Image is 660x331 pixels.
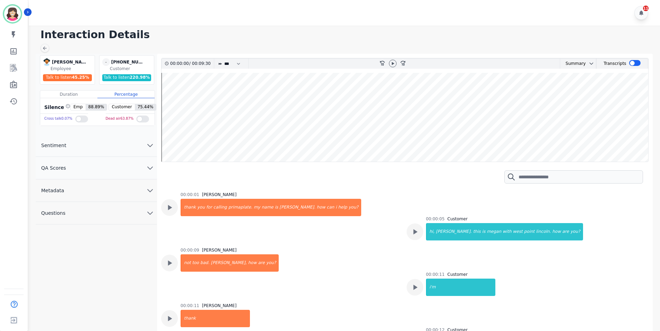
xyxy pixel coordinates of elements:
span: 88.89 % [86,104,107,110]
div: calling [213,199,228,216]
div: how [316,199,326,216]
div: 11 [643,6,649,11]
span: QA Scores [36,164,72,171]
div: for [206,199,213,216]
img: Bordered avatar [4,6,21,22]
svg: chevron down [146,209,154,217]
div: Customer [448,216,468,222]
svg: chevron down [146,141,154,150]
svg: chevron down [589,61,594,66]
span: Customer [109,104,134,110]
span: Questions [36,210,71,217]
div: can [326,199,335,216]
div: 00:00:05 [426,216,445,222]
div: Employee [51,66,93,71]
div: megan [486,223,502,240]
div: / [170,59,212,69]
div: Dead air 63.87 % [106,114,134,124]
span: Emp [71,104,86,110]
span: 45.25 % [72,75,89,80]
div: not [181,254,192,272]
div: [PERSON_NAME]. [435,223,472,240]
div: how [247,254,258,272]
div: primaplate. [228,199,253,216]
div: with [502,223,512,240]
div: [PHONE_NUMBER] [111,58,146,66]
div: 00:00:11 [181,303,199,308]
span: 220.98 % [130,75,150,80]
div: Silence [43,104,70,111]
div: bad. [200,254,210,272]
div: Customer [448,272,468,277]
div: thank [181,199,197,216]
div: this [472,223,481,240]
div: Transcripts [603,59,626,69]
button: Questions chevron down [36,202,157,224]
div: thank [181,310,250,327]
div: you? [570,223,583,240]
div: point [523,223,536,240]
div: west [512,223,523,240]
div: 00:00:01 [181,192,199,197]
span: - [102,58,110,66]
span: 75.44 % [135,104,156,110]
div: Summary [560,59,586,69]
button: chevron down [586,61,594,66]
div: how [552,223,562,240]
div: is [481,223,486,240]
div: [PERSON_NAME] [202,303,237,308]
div: are [562,223,570,240]
div: [PERSON_NAME] [202,192,237,197]
div: Percentage [97,91,155,98]
div: are [258,254,266,272]
div: hi, [427,223,435,240]
div: you [197,199,206,216]
h1: Interaction Details [41,28,653,41]
button: Sentiment chevron down [36,134,157,157]
div: 00:00:09 [181,247,199,253]
div: Duration [40,91,97,98]
div: is [274,199,279,216]
div: my [253,199,261,216]
svg: chevron down [146,164,154,172]
div: Cross talk 0.07 % [44,114,72,124]
div: Talk to listen [102,74,151,81]
div: 00:09:30 [191,59,210,69]
button: Metadata chevron down [36,179,157,202]
div: Customer [110,66,153,71]
div: [PERSON_NAME], [210,254,247,272]
div: [PERSON_NAME] [202,247,237,253]
div: i'm [427,279,495,296]
div: [PERSON_NAME] [52,58,87,66]
div: Talk to listen [43,74,92,81]
span: Sentiment [36,142,72,149]
div: i [335,199,337,216]
div: you? [266,254,279,272]
div: help [337,199,348,216]
div: too [191,254,199,272]
div: you? [348,199,361,216]
svg: chevron down [146,186,154,195]
div: [PERSON_NAME]. [279,199,316,216]
span: Metadata [36,187,70,194]
div: name [261,199,274,216]
button: QA Scores chevron down [36,157,157,179]
div: 00:00:00 [170,59,189,69]
div: lincoln. [535,223,552,240]
div: 00:00:11 [426,272,445,277]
